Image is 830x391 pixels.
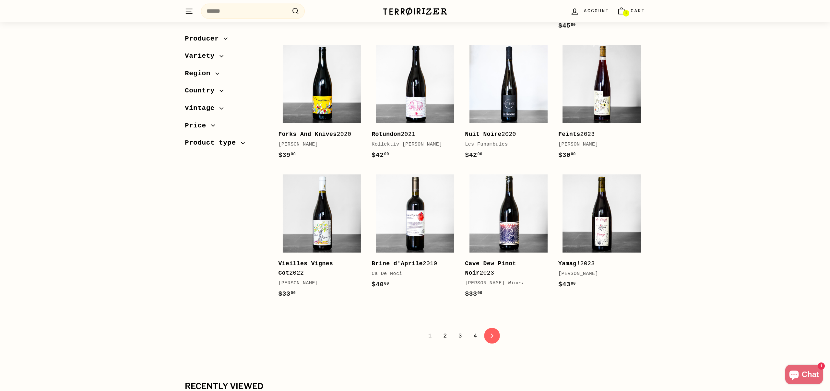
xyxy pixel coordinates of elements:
[631,7,645,15] span: Cart
[185,68,215,79] span: Region
[465,260,516,276] b: Cave Dew Pinot Noir
[783,365,825,386] inbox-online-store-chat: Shopify online store chat
[185,101,268,119] button: Vintage
[185,32,268,49] button: Producer
[278,279,359,287] div: [PERSON_NAME]
[566,2,613,21] a: Account
[291,152,296,157] sup: 00
[278,41,365,167] a: Forks And Knives2020[PERSON_NAME]
[465,131,502,137] b: Nuit Noire
[372,259,452,268] div: 2019
[278,131,337,137] b: Forks And Knives
[465,290,482,298] span: $33
[465,170,552,306] a: Cave Dew Pinot Noir2023[PERSON_NAME] Wines
[625,11,627,16] span: 1
[372,141,452,148] div: Kollektiv [PERSON_NAME]
[278,259,359,278] div: 2022
[185,86,219,97] span: Country
[613,2,649,21] a: Cart
[372,130,452,139] div: 2021
[372,281,389,288] span: $40
[185,382,645,391] div: Recently viewed
[558,131,580,137] b: Feints
[465,130,545,139] div: 2020
[278,151,296,159] span: $39
[372,151,389,159] span: $42
[571,281,575,286] sup: 00
[465,41,552,167] a: Nuit Noire2020Les Funambules
[372,270,452,278] div: Ca De Noci
[571,23,575,27] sup: 00
[558,22,576,30] span: $45
[278,170,365,306] a: Vieilles Vignes Cot2022[PERSON_NAME]
[558,260,580,267] b: Yamag!
[278,260,333,276] b: Vieilles Vignes Cot
[278,141,359,148] div: [PERSON_NAME]
[372,260,423,267] b: Brine d'Aprile
[478,291,482,295] sup: 00
[372,170,458,296] a: Brine d'Aprile2019Ca De Noci
[185,49,268,67] button: Variety
[558,270,639,278] div: [PERSON_NAME]
[185,66,268,84] button: Region
[185,136,268,154] button: Product type
[558,259,639,268] div: 2023
[185,119,268,136] button: Price
[558,141,639,148] div: [PERSON_NAME]
[558,170,645,296] a: Yamag!2023[PERSON_NAME]
[372,41,458,167] a: Rotundon2021Kollektiv [PERSON_NAME]
[278,130,359,139] div: 2020
[291,291,296,295] sup: 00
[465,259,545,278] div: 2023
[278,290,296,298] span: $33
[558,281,576,288] span: $43
[558,41,645,167] a: Feints2023[PERSON_NAME]
[185,84,268,101] button: Country
[478,152,482,157] sup: 00
[469,330,481,341] a: 4
[384,281,389,286] sup: 00
[465,151,482,159] span: $42
[571,152,575,157] sup: 00
[584,7,609,15] span: Account
[384,152,389,157] sup: 00
[465,279,545,287] div: [PERSON_NAME] Wines
[558,130,639,139] div: 2023
[185,33,224,44] span: Producer
[185,120,211,131] span: Price
[558,151,576,159] span: $30
[372,131,401,137] b: Rotundon
[439,330,451,341] a: 2
[185,138,241,149] span: Product type
[185,51,219,62] span: Variety
[465,141,545,148] div: Les Funambules
[455,330,466,341] a: 3
[185,103,219,114] span: Vintage
[424,330,436,341] span: 1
